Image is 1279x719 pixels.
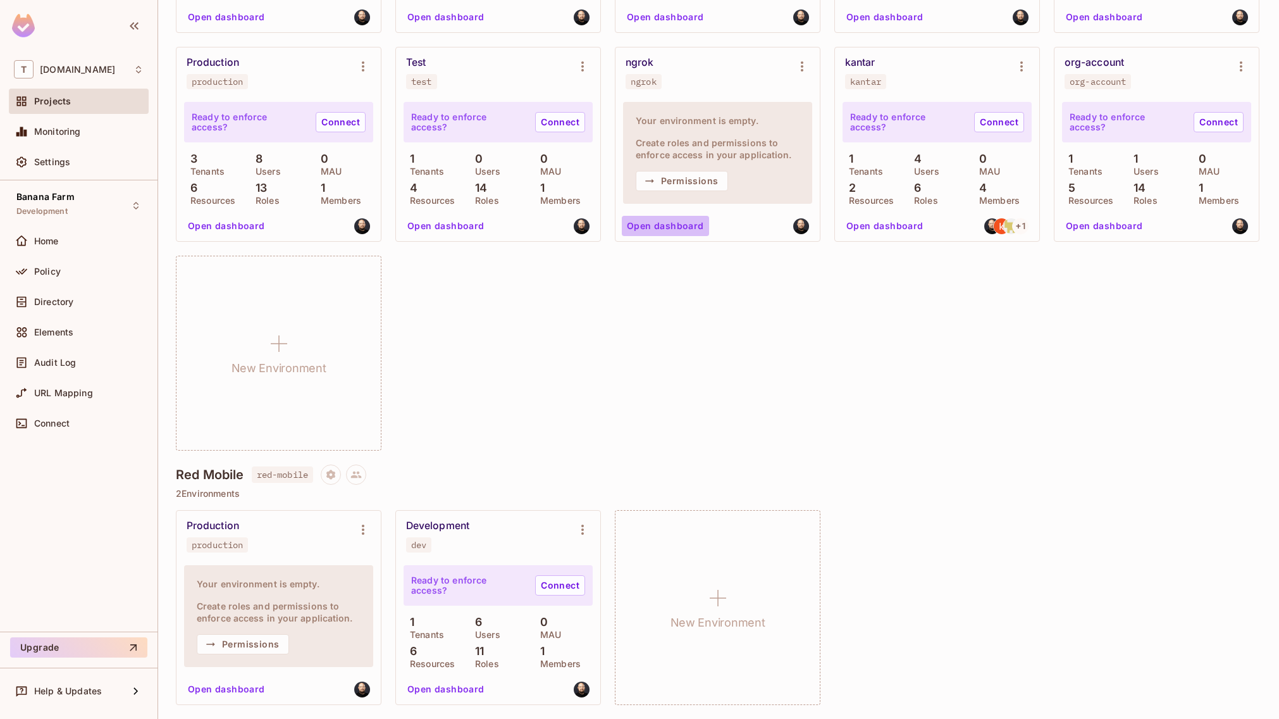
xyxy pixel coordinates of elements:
[534,196,581,206] p: Members
[192,112,306,132] p: Ready to enforce access?
[908,153,922,165] p: 4
[570,517,595,542] button: Environment settings
[404,630,444,640] p: Tenants
[411,77,432,87] div: test
[1232,218,1248,234] img: thomas@permit.io
[1192,196,1239,206] p: Members
[622,7,709,27] button: Open dashboard
[534,645,545,658] p: 1
[631,77,657,87] div: ngrok
[404,659,455,669] p: Resources
[197,600,361,624] h4: Create roles and permissions to enforce access in your application.
[534,630,561,640] p: MAU
[789,54,815,79] button: Environment settings
[1065,56,1124,69] div: org-account
[534,659,581,669] p: Members
[249,166,281,177] p: Users
[574,682,590,697] img: thomas@permit.io
[984,218,1000,234] img: thomas@permit.io
[534,166,561,177] p: MAU
[1127,196,1158,206] p: Roles
[850,77,881,87] div: kantar
[34,297,73,307] span: Directory
[252,466,314,483] span: red-mobile
[197,634,289,654] button: Permissions
[636,171,728,191] button: Permissions
[249,196,280,206] p: Roles
[16,192,75,202] span: Banana Farm
[187,56,239,69] div: Production
[535,575,585,596] a: Connect
[574,9,590,25] img: thomas@permit.io
[994,218,1010,234] img: getkumareshan@gmail.com
[973,153,987,165] p: 0
[973,166,1000,177] p: MAU
[184,196,235,206] p: Resources
[350,54,376,79] button: Environment settings
[354,218,370,234] img: thomas@permit.io
[321,471,341,483] span: Project settings
[192,77,243,87] div: production
[845,56,875,69] div: kantar
[402,7,490,27] button: Open dashboard
[10,637,147,658] button: Upgrade
[12,14,35,37] img: SReyMgAAAABJRU5ErkJggg==
[314,196,361,206] p: Members
[34,686,102,696] span: Help & Updates
[1016,222,1026,230] span: + 1
[354,9,370,25] img: thomas@permit.io
[404,153,414,165] p: 1
[402,679,490,699] button: Open dashboard
[973,182,987,194] p: 4
[404,645,417,658] p: 6
[350,517,376,542] button: Environment settings
[908,196,938,206] p: Roles
[469,166,500,177] p: Users
[636,137,800,161] h4: Create roles and permissions to enforce access in your application.
[1192,182,1203,194] p: 1
[469,645,484,658] p: 11
[469,153,483,165] p: 0
[1232,9,1248,25] img: thomas@permit.io
[34,157,70,167] span: Settings
[232,359,326,378] h1: New Environment
[793,9,809,25] img: thomas@permit.io
[316,112,366,132] a: Connect
[183,679,270,699] button: Open dashboard
[34,96,71,106] span: Projects
[622,216,709,236] button: Open dashboard
[184,182,197,194] p: 6
[34,127,81,137] span: Monitoring
[469,630,500,640] p: Users
[843,196,894,206] p: Resources
[34,236,59,246] span: Home
[1127,153,1138,165] p: 1
[404,196,455,206] p: Resources
[183,7,270,27] button: Open dashboard
[187,520,239,532] div: Production
[1062,182,1075,194] p: 5
[402,216,490,236] button: Open dashboard
[354,682,370,697] img: thomas@permit.io
[793,218,809,234] img: thomas@permit.io
[14,60,34,78] span: T
[1062,196,1113,206] p: Resources
[1192,166,1220,177] p: MAU
[176,489,1261,499] p: 2 Environments
[249,153,263,165] p: 8
[34,358,76,368] span: Audit Log
[973,196,1020,206] p: Members
[1061,7,1148,27] button: Open dashboard
[249,182,267,194] p: 13
[1062,166,1103,177] p: Tenants
[534,616,548,628] p: 0
[1062,153,1073,165] p: 1
[850,112,964,132] p: Ready to enforce access?
[1194,112,1244,132] a: Connect
[184,166,225,177] p: Tenants
[314,182,325,194] p: 1
[841,216,929,236] button: Open dashboard
[1061,216,1148,236] button: Open dashboard
[406,520,469,532] div: Development
[1192,153,1206,165] p: 0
